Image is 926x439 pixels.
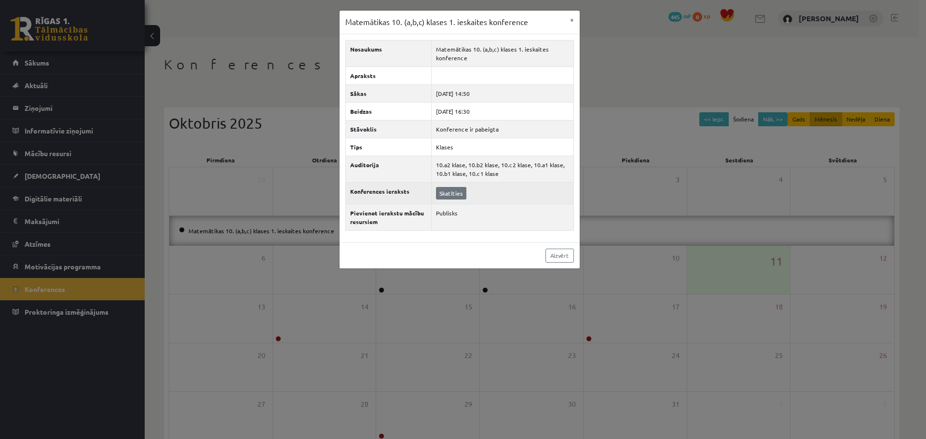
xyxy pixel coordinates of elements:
th: Apraksts [345,67,431,84]
td: Publisks [431,204,573,230]
h3: Matemātikas 10. (a,b,c) klases 1. ieskaites konference [345,16,528,28]
th: Stāvoklis [345,120,431,138]
th: Konferences ieraksts [345,182,431,204]
td: Konference ir pabeigta [431,120,573,138]
th: Pievienot ierakstu mācību resursiem [345,204,431,230]
td: 10.a2 klase, 10.b2 klase, 10.c2 klase, 10.a1 klase, 10.b1 klase, 10.c1 klase [431,156,573,182]
th: Sākas [345,84,431,102]
th: Tips [345,138,431,156]
a: Aizvērt [545,249,574,263]
td: Klases [431,138,573,156]
td: [DATE] 14:50 [431,84,573,102]
a: Skatīties [436,187,466,200]
th: Nosaukums [345,40,431,67]
button: × [564,11,580,29]
th: Beidzas [345,102,431,120]
td: [DATE] 16:30 [431,102,573,120]
td: Matemātikas 10. (a,b,c) klases 1. ieskaites konference [431,40,573,67]
th: Auditorija [345,156,431,182]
